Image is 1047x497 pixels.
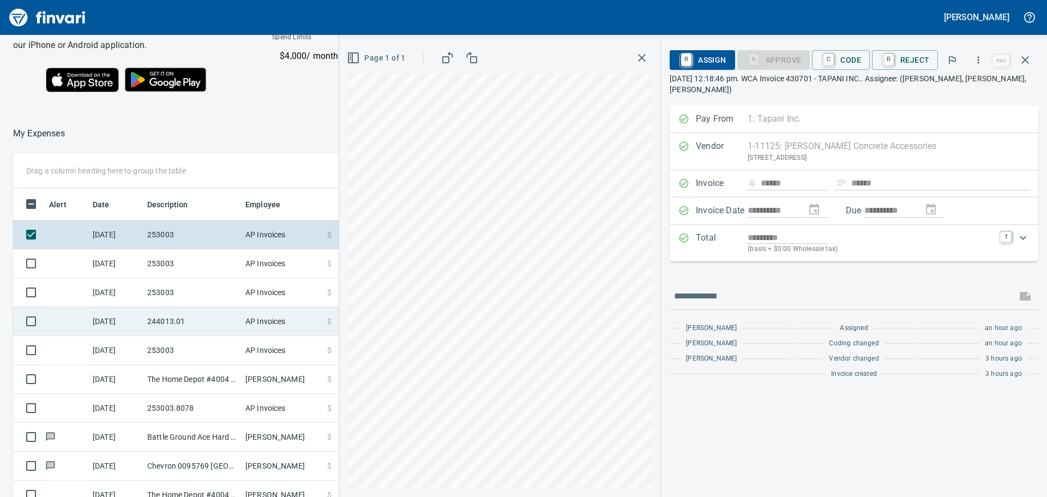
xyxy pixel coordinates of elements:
td: [DATE] [88,220,143,249]
img: Download on the App Store [46,68,119,92]
td: [DATE] [88,307,143,336]
td: [DATE] [88,336,143,365]
td: 253003 [143,220,241,249]
button: Flag [940,48,964,72]
p: (basis + $0.00 Wholesale tax) [748,244,994,255]
span: $ [327,316,332,327]
td: 253003 [143,336,241,365]
span: an hour ago [985,338,1022,349]
span: This records your message into the invoice and notifies anyone mentioned [1012,283,1038,309]
button: Page 1 of 1 [345,48,410,68]
span: Employee [245,198,280,211]
td: 253003.8078 [143,394,241,423]
td: [DATE] [88,423,143,452]
button: [PERSON_NAME] [941,9,1012,26]
button: More [966,48,990,72]
span: Date [93,198,124,211]
td: [DATE] [88,249,143,278]
span: Invoice created [831,369,877,380]
span: $ [327,258,332,269]
span: Vendor changed [829,354,878,364]
img: Finvari [7,4,88,31]
td: AP Invoices [241,336,323,365]
p: [DATE] 12:18:46 pm. WCA Invoice 430701 - TAPANI INC.. Assignee: ([PERSON_NAME], [PERSON_NAME], [P... [670,73,1038,95]
td: [DATE] [88,394,143,423]
td: [DATE] [88,452,143,481]
span: $ [327,374,332,385]
span: $ [327,460,332,471]
span: Description [147,198,202,211]
button: RReject [872,50,938,70]
p: Drag a column heading here to group the table [26,165,186,176]
td: [PERSON_NAME] [241,423,323,452]
p: My Expenses [13,127,65,140]
span: Alert [49,198,81,211]
span: Employee [245,198,294,211]
td: AP Invoices [241,278,323,307]
span: $ [327,229,332,240]
div: Coding Required [737,55,810,64]
span: Code [821,51,861,69]
p: Online allowed [263,63,502,74]
td: [DATE] [88,278,143,307]
a: T [1001,231,1012,242]
td: AP Invoices [241,249,323,278]
span: [PERSON_NAME] [686,354,737,364]
img: Get it on Google Play [119,62,213,98]
span: Date [93,198,110,211]
button: CCode [812,50,870,70]
td: 253003 [143,278,241,307]
span: Page 1 of 1 [349,51,405,65]
span: Coding changed [829,338,878,349]
td: AP Invoices [241,220,323,249]
p: Total [696,231,748,255]
td: Chevron 0095769 [GEOGRAPHIC_DATA] OR [143,452,241,481]
span: [PERSON_NAME] [686,338,737,349]
p: $4,000 / month [280,50,501,63]
td: 253003 [143,249,241,278]
td: [PERSON_NAME] [241,452,323,481]
span: Close invoice [990,47,1038,73]
td: AP Invoices [241,394,323,423]
span: Reject [881,51,929,69]
td: Battle Ground Ace Hard Battle Ground [GEOGRAPHIC_DATA] [143,423,241,452]
span: $ [327,287,332,298]
h5: [PERSON_NAME] [944,11,1009,23]
span: $ [327,403,332,414]
span: Has messages [45,433,56,440]
span: $ [327,345,332,356]
span: Alert [49,198,67,211]
span: Assign [678,51,726,69]
span: $ [327,432,332,442]
span: 3 hours ago [985,369,1022,380]
span: 3 hours ago [985,354,1022,364]
a: R [883,53,894,65]
span: Amount [331,198,373,211]
span: Spend Limits [272,32,406,43]
span: Description [147,198,188,211]
span: [PERSON_NAME] [686,323,737,334]
div: Expand [670,225,1038,261]
td: [PERSON_NAME] [241,365,323,394]
h6: You can also control your card and submit expenses from our iPhone or Android application. [13,22,245,53]
td: [DATE] [88,365,143,394]
td: 244013.01 [143,307,241,336]
a: esc [993,55,1009,67]
button: RAssign [670,50,735,70]
span: Assigned [840,323,868,334]
td: The Home Depot #4004 [GEOGRAPHIC_DATA] OR [143,365,241,394]
span: Has messages [45,462,56,469]
td: AP Invoices [241,307,323,336]
span: an hour ago [985,323,1022,334]
nav: breadcrumb [13,127,65,140]
a: R [681,53,691,65]
a: C [823,53,834,65]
